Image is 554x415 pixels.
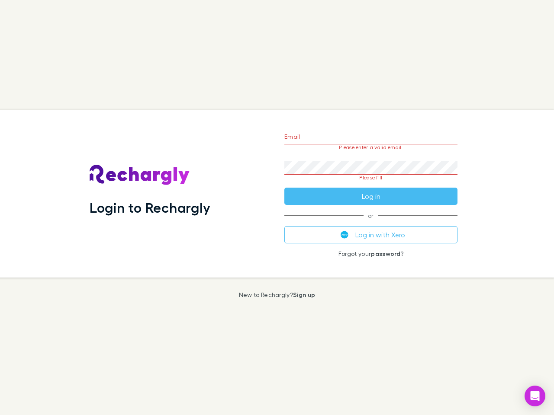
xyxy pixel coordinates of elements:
p: Please enter a valid email. [284,144,457,150]
button: Log in [284,188,457,205]
p: Please fill [284,175,457,181]
p: Forgot your ? [284,250,457,257]
img: Xero's logo [341,231,348,239]
div: Open Intercom Messenger [525,386,545,406]
button: Log in with Xero [284,226,457,243]
p: New to Rechargly? [239,291,316,298]
img: Rechargly's Logo [90,165,190,185]
a: Sign up [293,291,315,298]
h1: Login to Rechargly [90,199,210,216]
a: password [371,250,400,257]
span: or [284,215,457,216]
